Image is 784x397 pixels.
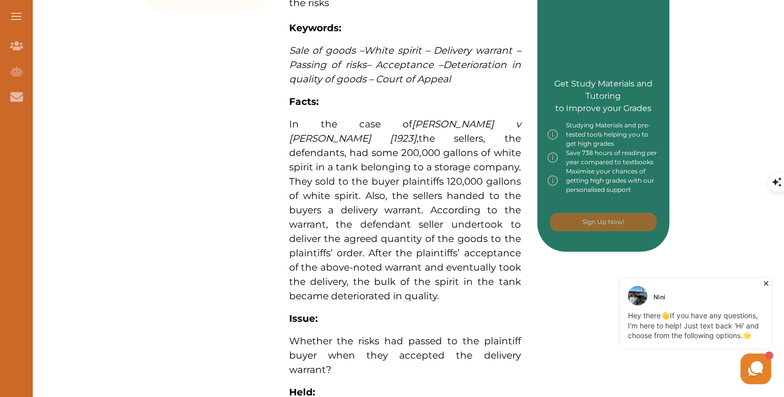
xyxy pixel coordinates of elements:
span: – Acceptance – [366,59,443,71]
span: – Delivery warrant – [425,45,521,56]
span: In the case of the sellers, the defendants, had some 200,000 gallons of white spirit in a tank be... [289,118,521,302]
em: , [289,118,521,144]
div: Studying Materials and pre-tested tools helping you to get high grades [548,121,660,148]
span: – Court of Appeal [368,73,451,85]
img: info-img [548,148,558,167]
strong: Keywords: [289,22,341,34]
strong: Facts: [289,96,319,107]
span: [PERSON_NAME] v [PERSON_NAME] [1923] [289,118,521,144]
div: Maximise your chances of getting high grades with our personalised support [548,167,660,194]
div: Save 738 hours of reading per year compared to textbooks [548,148,660,167]
span: White spirit [364,45,422,56]
button: [object Object] [550,213,657,231]
iframe: HelpCrunch [538,276,774,387]
img: info-img [548,121,558,148]
p: Get Study Materials and Tutoring to Improve your Grades [548,49,660,115]
span: Passing of risks [289,59,366,71]
span: Whether the risks had passed to the plaintiff buyer when they accepted the delivery warrant? [289,335,521,376]
img: info-img [548,167,558,194]
span: Sale of goods – [289,45,364,56]
p: Sign Up Now! [582,217,624,227]
strong: Issue: [289,313,318,324]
